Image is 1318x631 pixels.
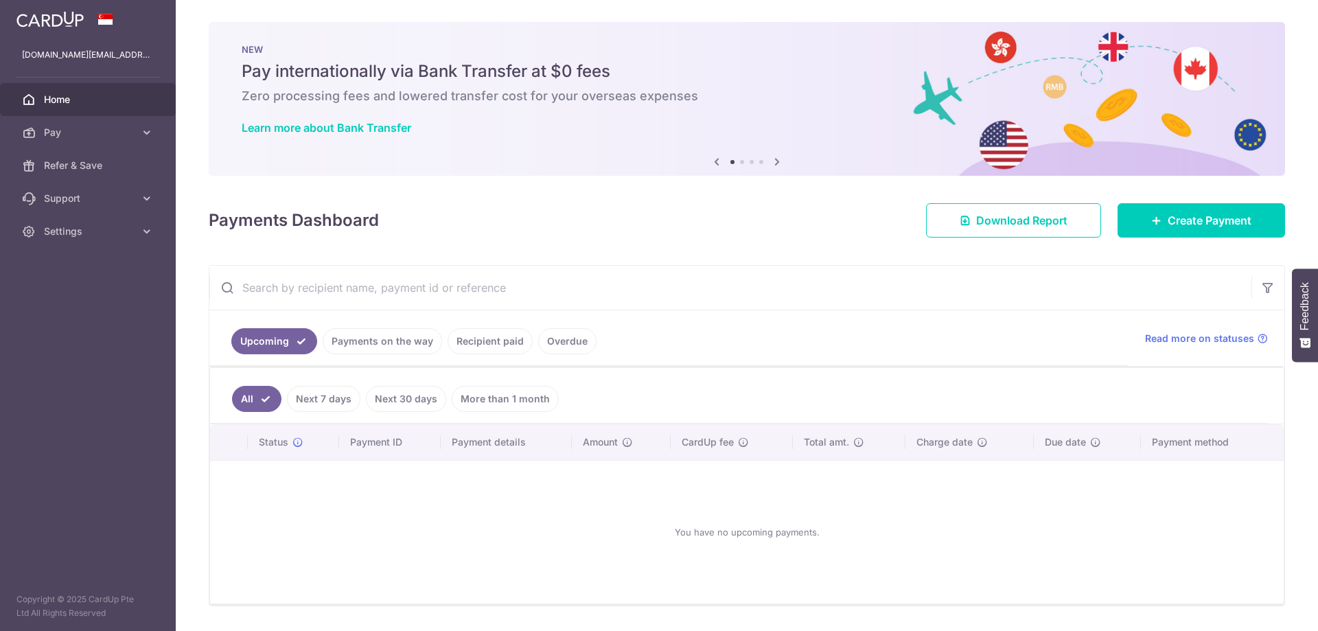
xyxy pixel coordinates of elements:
span: Feedback [1299,282,1311,330]
input: Search by recipient name, payment id or reference [209,266,1251,310]
a: Overdue [538,328,597,354]
span: Amount [583,435,618,449]
th: Payment details [441,424,573,460]
a: Next 7 days [287,386,360,412]
span: Settings [44,225,135,238]
a: Next 30 days [366,386,446,412]
span: Pay [44,126,135,139]
a: Create Payment [1118,203,1285,238]
a: Payments on the way [323,328,442,354]
a: All [232,386,281,412]
a: More than 1 month [452,386,559,412]
span: Total amt. [804,435,849,449]
img: CardUp [16,11,84,27]
div: You have no upcoming payments. [227,472,1267,593]
span: Charge date [916,435,973,449]
span: Due date [1045,435,1086,449]
p: NEW [242,44,1252,55]
img: Bank transfer banner [209,22,1285,176]
a: Read more on statuses [1145,332,1268,345]
a: Recipient paid [448,328,533,354]
span: Support [44,192,135,205]
h6: Zero processing fees and lowered transfer cost for your overseas expenses [242,88,1252,104]
span: Read more on statuses [1145,332,1254,345]
a: Learn more about Bank Transfer [242,121,411,135]
span: CardUp fee [682,435,734,449]
h4: Payments Dashboard [209,208,379,233]
th: Payment ID [339,424,441,460]
h5: Pay internationally via Bank Transfer at $0 fees [242,60,1252,82]
span: Download Report [976,212,1067,229]
span: Create Payment [1168,212,1251,229]
a: Upcoming [231,328,317,354]
th: Payment method [1141,424,1284,460]
span: Refer & Save [44,159,135,172]
button: Feedback - Show survey [1292,268,1318,362]
span: Status [259,435,288,449]
span: Home [44,93,135,106]
p: [DOMAIN_NAME][EMAIL_ADDRESS][DOMAIN_NAME] [22,48,154,62]
a: Download Report [926,203,1101,238]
